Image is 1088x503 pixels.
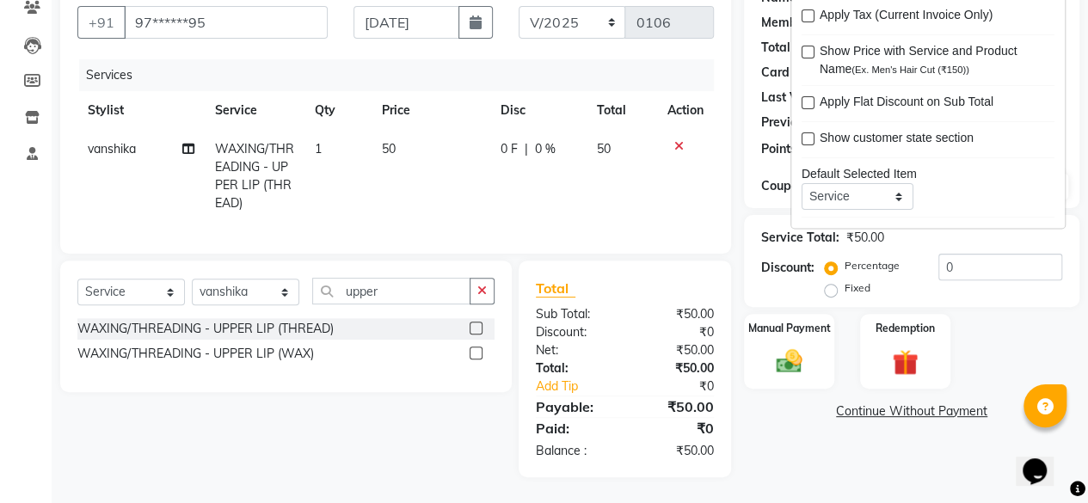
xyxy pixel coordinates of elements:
div: Net: [523,341,625,359]
div: Previous Due: [761,113,840,133]
th: Stylist [77,91,205,130]
div: Services [79,59,727,91]
span: Apply Flat Discount on Sub Total [820,94,993,115]
div: ₹50.00 [624,305,727,323]
div: WAXING/THREADING - UPPER LIP (WAX) [77,345,314,363]
div: Discount: [523,323,625,341]
span: 50 [597,141,611,156]
th: Price [372,91,490,130]
iframe: chat widget [1016,434,1071,486]
div: Sub Total: [523,305,625,323]
div: Discount: [761,259,814,277]
span: Apply Tax (Current Invoice Only) [820,7,993,28]
div: Payable: [523,396,625,417]
input: Search by Name/Mobile/Email/Code [124,6,328,39]
label: Manual Payment [748,321,831,336]
label: Fixed [845,280,870,296]
th: Qty [304,91,371,130]
div: ₹0 [642,377,727,396]
span: vanshika [88,141,136,156]
div: WAXING/THREADING - UPPER LIP (THREAD) [77,320,334,338]
label: Percentage [845,258,900,273]
th: Service [205,91,305,130]
div: ₹50.00 [624,396,727,417]
div: Total Visits: [761,39,829,57]
div: ₹50.00 [624,442,727,460]
div: Membership: [761,14,836,32]
th: Action [657,91,714,130]
span: 1 [315,141,322,156]
button: +91 [77,6,126,39]
span: (Ex. Men's Hair Cut (₹150)) [851,65,969,76]
span: | [525,140,528,158]
div: Coupon Code [761,177,862,195]
span: 0 F [501,140,518,158]
div: ₹0 [624,418,727,439]
img: _gift.svg [884,347,926,378]
a: Add Tip [523,377,642,396]
div: Total: [523,359,625,377]
div: ₹50.00 [846,229,884,247]
span: Show Price with Service and Product Name [820,43,1041,79]
span: 50 [382,141,396,156]
th: Total [587,91,657,130]
div: ₹50.00 [624,359,727,377]
span: WAXING/THREADING - UPPER LIP (THREAD) [215,141,294,211]
div: Last Visit: [761,89,819,107]
div: Points: [761,140,800,158]
div: Card on file: [761,64,832,82]
span: Total [536,279,575,298]
div: Paid: [523,418,625,439]
div: No Active Membership [761,14,1062,32]
img: _cash.svg [768,347,810,377]
th: Disc [490,91,587,130]
span: 0 % [535,140,556,158]
div: ₹0 [624,323,727,341]
input: Search or Scan [312,278,470,304]
label: Redemption [876,321,935,336]
div: Balance : [523,442,625,460]
div: Default Selected Item [802,166,1054,184]
div: Service Total: [761,229,839,247]
span: Show customer state section [820,130,974,151]
div: ₹50.00 [624,341,727,359]
a: Continue Without Payment [747,402,1076,420]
